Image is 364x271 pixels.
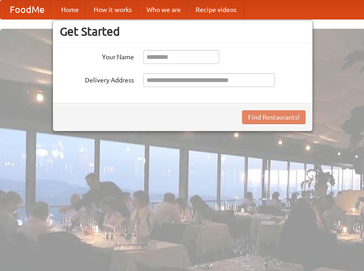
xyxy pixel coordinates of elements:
[188,0,244,19] a: Recipe videos
[60,25,306,38] h3: Get Started
[54,0,86,19] a: Home
[86,0,139,19] a: How it works
[139,0,188,19] a: Who we are
[0,0,54,19] a: FoodMe
[60,50,134,62] label: Your Name
[60,73,134,85] label: Delivery Address
[242,110,306,124] button: Find Restaurants!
